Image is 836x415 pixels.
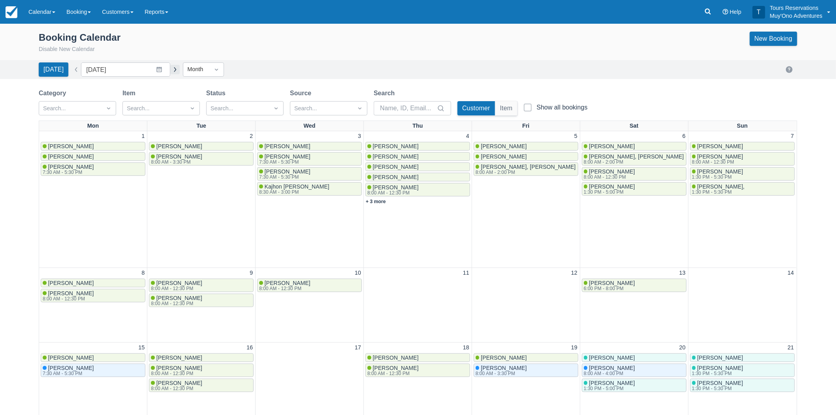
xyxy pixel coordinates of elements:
[474,142,578,151] a: [PERSON_NAME]
[151,386,201,391] div: 8:00 AM - 12:30 PM
[367,191,417,195] div: 8:00 AM - 12:30 PM
[690,364,795,377] a: [PERSON_NAME]1:30 PM - 5:30 PM
[589,380,635,386] span: [PERSON_NAME]
[690,152,795,166] a: [PERSON_NAME]8:00 AM - 12:30 PM
[582,142,687,151] a: [PERSON_NAME]
[373,143,419,149] span: [PERSON_NAME]
[373,153,419,160] span: [PERSON_NAME]
[41,353,145,362] a: [PERSON_NAME]
[365,162,470,171] a: [PERSON_NAME]
[589,365,635,371] span: [PERSON_NAME]
[48,143,94,149] span: [PERSON_NAME]
[770,4,823,12] p: Tours Reservations
[156,295,202,301] span: [PERSON_NAME]
[582,364,687,377] a: [PERSON_NAME]8:00 AM - 4:00 PM
[265,280,311,286] span: [PERSON_NAME]
[582,353,687,362] a: [PERSON_NAME]
[481,365,527,371] span: [PERSON_NAME]
[259,175,309,179] div: 7:30 AM - 5:30 PM
[789,132,796,141] a: 7
[365,173,470,181] a: [PERSON_NAME]
[373,184,419,191] span: [PERSON_NAME]
[43,170,92,175] div: 7:30 AM - 5:30 PM
[753,6,765,19] div: T
[41,162,145,176] a: [PERSON_NAME]7:30 AM - 5:30 PM
[39,89,69,98] label: Category
[481,143,527,149] span: [PERSON_NAME]
[692,190,744,194] div: 1:30 PM - 5:30 PM
[206,89,229,98] label: Status
[786,343,796,352] a: 21
[589,153,684,160] span: [PERSON_NAME], [PERSON_NAME]
[678,343,687,352] a: 20
[272,104,280,112] span: Dropdown icon
[481,355,527,361] span: [PERSON_NAME]
[43,371,92,376] div: 7:30 AM - 5:30 PM
[730,9,742,15] span: Help
[48,280,94,286] span: [PERSON_NAME]
[48,355,94,361] span: [PERSON_NAME]
[521,121,531,131] a: Fri
[302,121,317,131] a: Wed
[474,353,578,362] a: [PERSON_NAME]
[257,142,362,151] a: [PERSON_NAME]
[265,153,311,160] span: [PERSON_NAME]
[690,353,795,362] a: [PERSON_NAME]
[584,175,634,179] div: 8:00 AM - 12:30 PM
[48,290,94,296] span: [PERSON_NAME]
[537,104,587,111] div: Show all bookings
[149,152,254,166] a: [PERSON_NAME]8:00 AM - 3:30 PM
[697,355,743,361] span: [PERSON_NAME]
[257,152,362,166] a: [PERSON_NAME]7:30 AM - 5:30 PM
[411,121,424,131] a: Thu
[245,343,254,352] a: 16
[697,183,745,190] span: [PERSON_NAME],
[481,153,527,160] span: [PERSON_NAME]
[570,343,579,352] a: 19
[48,365,94,371] span: [PERSON_NAME]
[188,104,196,112] span: Dropdown icon
[690,167,795,181] a: [PERSON_NAME]1:30 PM - 5:30 PM
[39,45,95,54] button: Disable New Calendar
[365,152,470,161] a: [PERSON_NAME]
[584,286,634,291] div: 6:00 PM - 8:00 PM
[151,371,201,376] div: 8:00 AM - 12:30 PM
[41,279,145,287] a: [PERSON_NAME]
[481,164,576,170] span: [PERSON_NAME], [PERSON_NAME]
[365,353,470,362] a: [PERSON_NAME]
[474,162,578,176] a: [PERSON_NAME], [PERSON_NAME]8:00 AM - 2:00 PM
[692,386,742,391] div: 1:30 PM - 5:30 PM
[678,269,687,277] a: 13
[770,12,823,20] p: Muy'Ono Adventures
[582,152,687,166] a: [PERSON_NAME], [PERSON_NAME]8:00 AM - 2:00 PM
[156,355,202,361] span: [PERSON_NAME]
[458,101,495,115] button: Customer
[353,269,363,277] a: 10
[690,379,795,392] a: [PERSON_NAME]1:30 PM - 5:30 PM
[697,365,743,371] span: [PERSON_NAME]
[156,280,202,286] span: [PERSON_NAME]
[122,89,139,98] label: Item
[582,279,687,292] a: [PERSON_NAME]6:00 PM - 8:00 PM
[41,152,145,161] a: [PERSON_NAME]
[589,355,635,361] span: [PERSON_NAME]
[149,353,254,362] a: [PERSON_NAME]
[149,294,254,307] a: [PERSON_NAME]8:00 AM - 12:30 PM
[476,371,525,376] div: 8:00 AM - 3:30 PM
[140,269,146,277] a: 8
[589,168,635,175] span: [PERSON_NAME]
[582,379,687,392] a: [PERSON_NAME]1:30 PM - 5:00 PM
[156,143,202,149] span: [PERSON_NAME]
[697,168,743,175] span: [PERSON_NAME]
[474,364,578,377] a: [PERSON_NAME]8:00 AM - 3:30 PM
[259,190,328,194] div: 8:30 AM - 3:00 PM
[373,355,419,361] span: [PERSON_NAME]
[495,101,518,115] button: Item
[156,365,202,371] span: [PERSON_NAME]
[374,89,398,98] label: Search
[149,379,254,392] a: [PERSON_NAME]8:00 AM - 12:30 PM
[6,6,17,18] img: checkfront-main-nav-mini-logo.png
[628,121,640,131] a: Sat
[366,199,386,204] a: + 3 more
[187,65,205,74] div: Month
